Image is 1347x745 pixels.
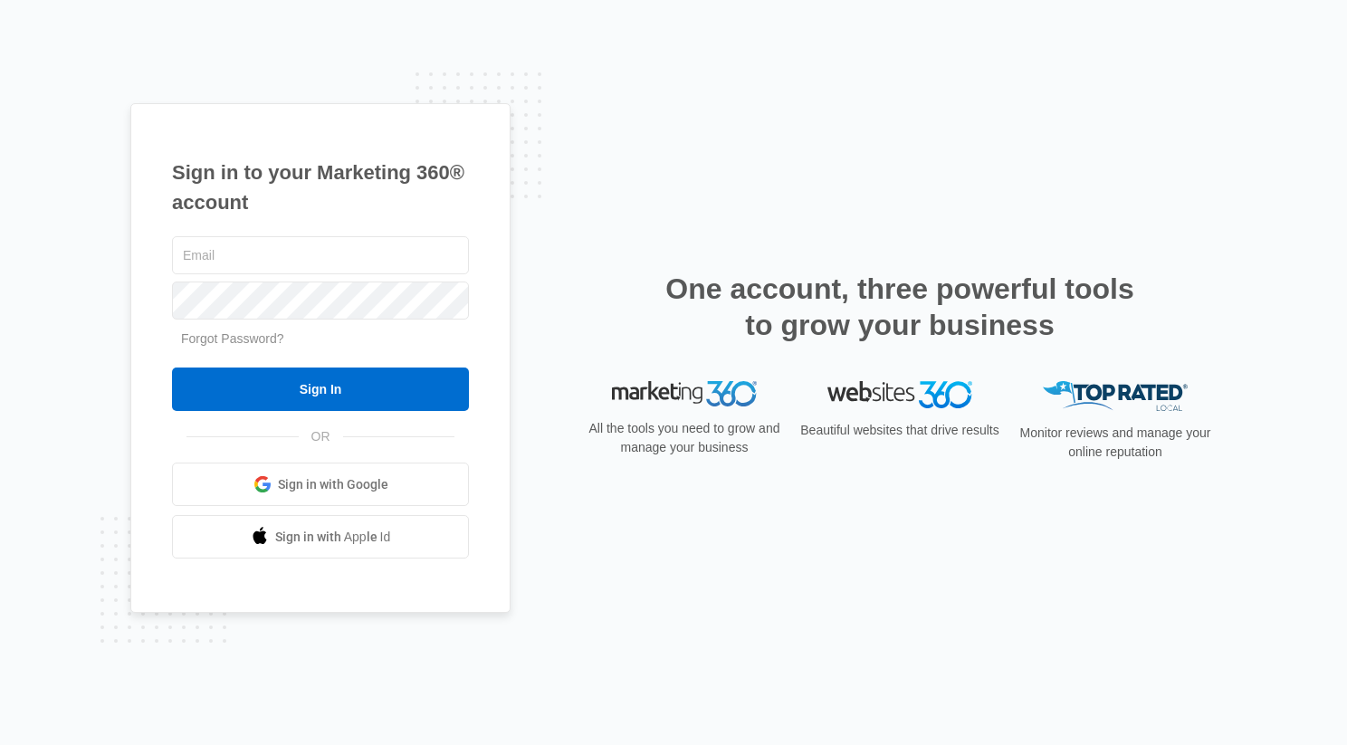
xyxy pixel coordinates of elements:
[172,463,469,506] a: Sign in with Google
[1043,381,1188,411] img: Top Rated Local
[181,331,284,346] a: Forgot Password?
[1014,424,1217,462] p: Monitor reviews and manage your online reputation
[299,427,343,446] span: OR
[172,236,469,274] input: Email
[827,381,972,407] img: Websites 360
[172,158,469,217] h1: Sign in to your Marketing 360® account
[275,528,391,547] span: Sign in with Apple Id
[172,515,469,559] a: Sign in with Apple Id
[660,271,1140,343] h2: One account, three powerful tools to grow your business
[583,419,786,457] p: All the tools you need to grow and manage your business
[278,475,388,494] span: Sign in with Google
[612,381,757,406] img: Marketing 360
[172,368,469,411] input: Sign In
[798,421,1001,440] p: Beautiful websites that drive results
